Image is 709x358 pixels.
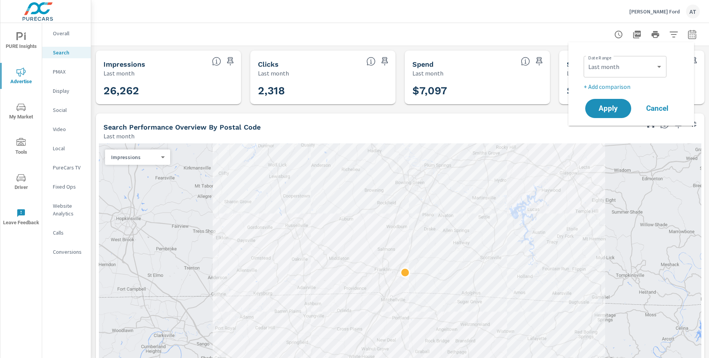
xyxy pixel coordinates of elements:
p: [PERSON_NAME] Ford [629,8,680,15]
p: Conversions [53,248,85,256]
h3: 2,318 [258,84,388,97]
p: Video [53,125,85,133]
h5: Spend Per Unit Sold [567,60,636,68]
p: Overall [53,30,85,37]
div: PMAX [42,66,91,77]
p: Search [53,49,85,56]
p: Calls [53,229,85,236]
div: Conversions [42,246,91,258]
span: Save this to your personalized report [379,55,391,67]
div: Social [42,104,91,116]
div: Calls [42,227,91,238]
p: Last month [258,69,289,78]
div: Website Analytics [42,200,91,219]
div: Display [42,85,91,97]
p: Social [53,106,85,114]
h5: Spend [412,60,433,68]
div: AT [686,5,700,18]
h3: $7,097 [412,84,542,97]
span: Tools [3,138,39,157]
div: Local [42,143,91,154]
div: nav menu [0,23,42,235]
span: Save this to your personalized report [224,55,236,67]
p: Fixed Ops [53,183,85,190]
p: Impressions [111,154,158,161]
span: Leave Feedback [3,209,39,227]
p: PureCars TV [53,164,85,171]
div: Search [42,47,91,58]
p: PMAX [53,68,85,76]
h5: Impressions [103,60,145,68]
button: Print Report [648,27,663,42]
p: Display [53,87,85,95]
h5: Clicks [258,60,279,68]
p: Last month [567,69,598,78]
p: Local [53,145,85,152]
p: Last month [412,69,443,78]
span: PURE Insights [3,32,39,51]
h3: $ — [567,84,697,97]
span: Advertise [3,67,39,86]
button: Select Date Range [684,27,700,42]
p: Website Analytics [53,202,85,217]
button: Apply [585,99,631,118]
p: Last month [103,69,135,78]
p: + Add comparison [584,82,682,91]
div: Overall [42,28,91,39]
span: The number of times an ad was clicked by a consumer. [366,57,376,66]
span: Driver [3,173,39,192]
span: Apply [593,105,624,112]
span: My Market [3,103,39,122]
span: The number of times an ad was shown on your behalf. [212,57,221,66]
p: Last month [103,131,135,141]
div: Video [42,123,91,135]
span: The amount of money spent on advertising during the period. [521,57,530,66]
button: "Export Report to PDF" [629,27,645,42]
div: PureCars TV [42,162,91,173]
h5: Search Performance Overview By Postal Code [103,123,261,131]
span: Cancel [642,105,673,112]
div: Impressions [105,154,164,161]
button: Cancel [634,99,680,118]
h3: 26,262 [103,84,233,97]
div: Fixed Ops [42,181,91,192]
